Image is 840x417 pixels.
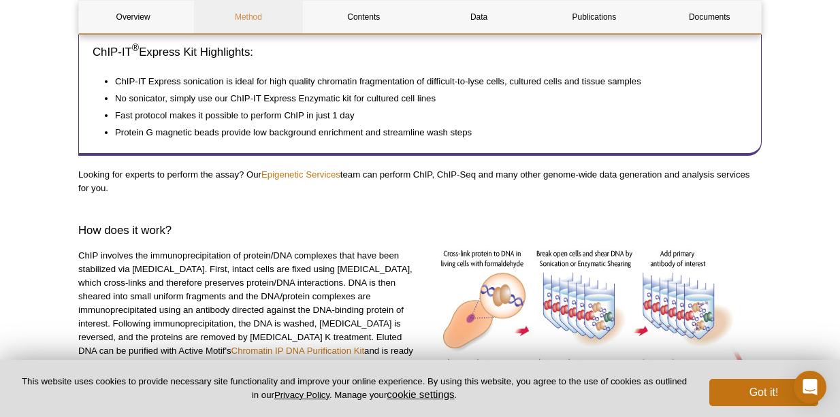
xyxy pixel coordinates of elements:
a: Contents [310,1,418,33]
p: ChIP involves the immunoprecipitation of protein/DNA complexes that have been stabilized via [MED... [78,249,415,371]
li: No sonicator, simply use our ChIP-IT Express Enzymatic kit for cultured cell lines [115,88,734,105]
a: Chromatin IP DNA Purification Kit [231,346,364,356]
li: Fast protocol makes it possible to perform ChIP in just 1 day [115,105,734,122]
a: Documents [656,1,764,33]
button: cookie settings [387,388,454,400]
li: Protein G magnetic beads provide low background enrichment and streamline wash steps [115,122,734,139]
p: Looking for experts to perform the assay? Our team can perform ChIP, ChIP-Seq and many other geno... [78,168,762,195]
h3: How does it work? [78,222,762,239]
p: This website uses cookies to provide necessary site functionality and improve your online experie... [22,376,687,401]
div: Open Intercom Messenger [794,371,826,403]
a: Epigenetic Services [261,169,340,180]
a: Privacy Policy [274,390,329,400]
button: Got it! [709,379,818,406]
li: ChIP-IT Express sonication is ideal for high quality chromatin fragmentation of difficult-to-lyse... [115,71,734,88]
a: Data [425,1,533,33]
h3: ChIP-IT Express Kit Highlights: [93,44,747,61]
a: Publications [540,1,648,33]
sup: ® [132,42,139,53]
a: Method [194,1,302,33]
a: Overview [79,1,187,33]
